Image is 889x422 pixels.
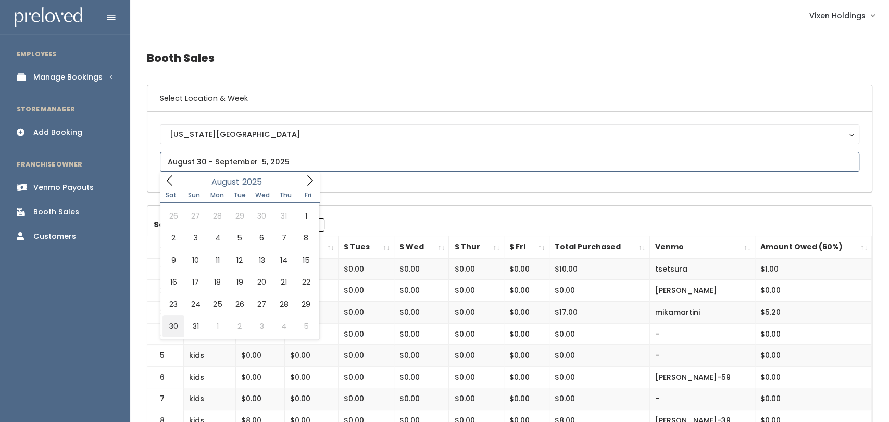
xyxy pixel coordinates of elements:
[755,323,871,345] td: $0.00
[206,192,229,198] span: Mon
[755,301,871,323] td: $5.20
[251,315,272,337] span: September 3, 2025
[449,301,504,323] td: $0.00
[235,366,284,388] td: $0.00
[184,345,236,367] td: kids
[504,366,549,388] td: $0.00
[183,192,206,198] span: Sun
[207,293,229,315] span: August 25, 2025
[273,315,295,337] span: September 4, 2025
[160,124,859,144] button: [US_STATE][GEOGRAPHIC_DATA]
[394,258,449,280] td: $0.00
[295,227,317,249] span: August 8, 2025
[228,192,251,198] span: Tue
[549,345,649,367] td: $0.00
[33,207,79,218] div: Booth Sales
[755,280,871,302] td: $0.00
[394,236,449,258] th: $ Wed: activate to sort column ascending
[649,323,755,345] td: -
[160,192,183,198] span: Sat
[339,366,394,388] td: $0.00
[295,205,317,227] span: August 1, 2025
[15,7,82,28] img: preloved logo
[147,258,184,280] td: 1
[649,280,755,302] td: [PERSON_NAME]
[240,175,271,188] input: Year
[147,301,184,323] td: 3
[147,44,872,72] h4: Booth Sales
[147,236,184,258] th: #: activate to sort column descending
[162,205,184,227] span: July 26, 2025
[229,293,251,315] span: August 26, 2025
[184,249,206,271] span: August 10, 2025
[274,192,297,198] span: Thu
[162,227,184,249] span: August 2, 2025
[207,271,229,293] span: August 18, 2025
[207,227,229,249] span: August 4, 2025
[549,258,649,280] td: $10.00
[649,301,755,323] td: mikamartini
[755,366,871,388] td: $0.00
[251,271,272,293] span: August 20, 2025
[235,345,284,367] td: $0.00
[235,388,284,410] td: $0.00
[147,85,872,112] h6: Select Location & Week
[147,388,184,410] td: 7
[33,127,82,138] div: Add Booking
[184,227,206,249] span: August 3, 2025
[339,345,394,367] td: $0.00
[449,236,504,258] th: $ Thur: activate to sort column ascending
[184,388,236,410] td: kids
[229,249,251,271] span: August 12, 2025
[504,236,549,258] th: $ Fri: activate to sort column ascending
[649,345,755,367] td: -
[549,280,649,302] td: $0.00
[755,345,871,367] td: $0.00
[207,249,229,271] span: August 11, 2025
[162,271,184,293] span: August 16, 2025
[339,388,394,410] td: $0.00
[504,388,549,410] td: $0.00
[549,323,649,345] td: $0.00
[284,388,339,410] td: $0.00
[394,301,449,323] td: $0.00
[649,366,755,388] td: [PERSON_NAME]-59
[339,280,394,302] td: $0.00
[154,218,324,232] label: Search:
[251,249,272,271] span: August 13, 2025
[504,301,549,323] td: $0.00
[339,258,394,280] td: $0.00
[184,271,206,293] span: August 17, 2025
[211,178,240,186] span: August
[170,129,849,140] div: [US_STATE][GEOGRAPHIC_DATA]
[809,10,866,21] span: Vixen Holdings
[449,323,504,345] td: $0.00
[207,315,229,337] span: September 1, 2025
[33,72,103,83] div: Manage Bookings
[799,4,885,27] a: Vixen Holdings
[449,366,504,388] td: $0.00
[755,258,871,280] td: $1.00
[649,388,755,410] td: -
[394,388,449,410] td: $0.00
[273,205,295,227] span: July 31, 2025
[295,293,317,315] span: August 29, 2025
[297,192,320,198] span: Fri
[504,345,549,367] td: $0.00
[549,236,649,258] th: Total Purchased: activate to sort column ascending
[162,249,184,271] span: August 9, 2025
[449,258,504,280] td: $0.00
[162,293,184,315] span: August 23, 2025
[251,293,272,315] span: August 27, 2025
[339,301,394,323] td: $0.00
[295,315,317,337] span: September 5, 2025
[339,236,394,258] th: $ Tues: activate to sort column ascending
[184,293,206,315] span: August 24, 2025
[295,271,317,293] span: August 22, 2025
[33,182,94,193] div: Venmo Payouts
[284,345,339,367] td: $0.00
[251,205,272,227] span: July 30, 2025
[229,271,251,293] span: August 19, 2025
[295,249,317,271] span: August 15, 2025
[147,280,184,302] td: 2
